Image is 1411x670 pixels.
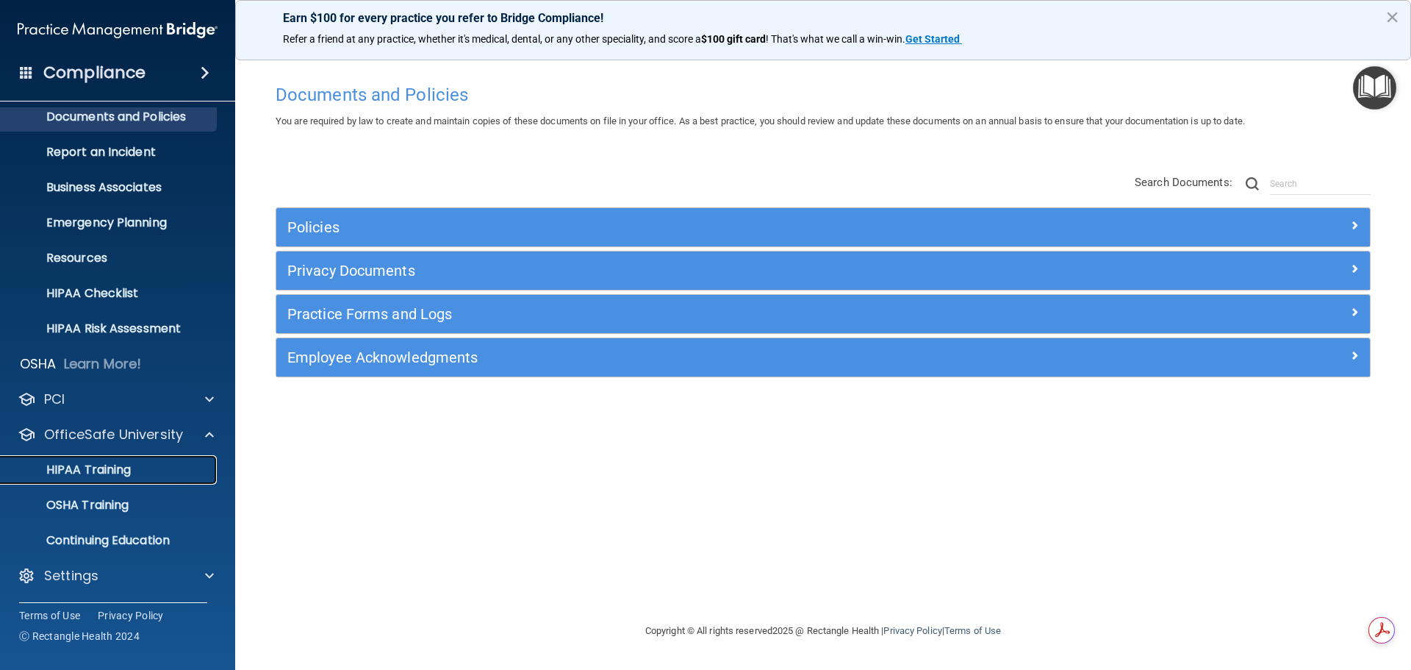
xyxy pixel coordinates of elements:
a: Privacy Policy [98,608,164,623]
p: HIPAA Risk Assessment [10,321,210,336]
img: ic-search.3b580494.png [1246,177,1259,190]
p: Business Associates [10,180,210,195]
p: OSHA [20,355,57,373]
p: HIPAA Checklist [10,286,210,301]
a: Privacy Documents [287,259,1359,282]
a: Settings [18,567,214,585]
p: OSHA Training [10,498,129,513]
p: Settings [44,567,98,585]
strong: $100 gift card [701,33,766,45]
a: Practice Forms and Logs [287,302,1359,326]
a: Terms of Use [19,608,80,623]
p: Resources [10,251,210,265]
button: Open Resource Center [1353,66,1396,110]
a: OfficeSafe University [18,426,214,443]
p: Learn More! [64,355,142,373]
span: ! That's what we call a win-win. [766,33,905,45]
p: PCI [44,391,65,408]
input: Search [1270,173,1371,195]
span: Ⓒ Rectangle Health 2024 [19,629,140,644]
p: Emergency Planning [10,215,210,230]
a: Terms of Use [944,625,1001,636]
span: Search Documents: [1135,176,1232,189]
h5: Policies [287,219,1085,235]
strong: Get Started [905,33,960,45]
p: Documents and Policies [10,110,210,124]
span: Refer a friend at any practice, whether it's medical, dental, or any other speciality, and score a [283,33,701,45]
a: Privacy Policy [883,625,941,636]
img: PMB logo [18,15,218,45]
span: You are required by law to create and maintain copies of these documents on file in your office. ... [276,115,1245,126]
h5: Privacy Documents [287,263,1085,279]
h5: Practice Forms and Logs [287,306,1085,322]
p: HIPAA Training [10,463,131,477]
p: Report an Incident [10,145,210,160]
a: PCI [18,391,214,408]
a: Employee Acknowledgments [287,346,1359,369]
p: OfficeSafe University [44,426,183,443]
h4: Documents and Policies [276,85,1371,104]
a: Policies [287,215,1359,239]
button: Close [1385,5,1399,29]
div: Copyright © All rights reserved 2025 @ Rectangle Health | | [555,607,1091,655]
h5: Employee Acknowledgments [287,349,1085,366]
p: Earn $100 for every practice you refer to Bridge Compliance! [283,11,1363,25]
h4: Compliance [43,63,146,83]
p: Continuing Education [10,533,210,548]
a: Get Started [905,33,962,45]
